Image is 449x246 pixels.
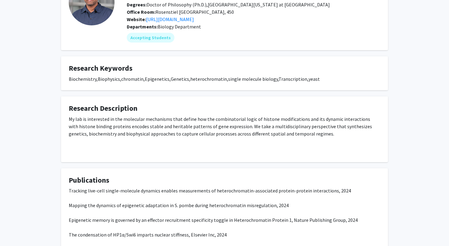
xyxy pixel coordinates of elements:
[69,104,380,113] h4: Research Description
[69,217,358,223] span: Epigenetic memory is governed by an effector recruitment specificity toggle in Heterochromatin Pr...
[127,33,174,43] mat-chip: Accepting Students
[127,2,330,8] span: Doctor of Philosophy (Ph.D.),[GEOGRAPHIC_DATA][US_STATE] at [GEOGRAPHIC_DATA]
[5,218,26,241] iframe: Chat
[146,16,194,22] a: Opens in a new tab
[69,188,351,194] span: Tracking live-cell single-molecule dynamics enables measurements of heterochromatin-associated pr...
[127,9,234,15] span: Rosenstiel [GEOGRAPHIC_DATA], 450
[69,75,380,83] div: Biochemistry,Biophysics,chromatin,Epigenetics,Genetics,heterochromatin,single molecule biology,Tr...
[127,9,155,15] b: Office Room:
[127,16,146,22] b: Website:
[69,232,227,238] span: The condensation of HP1α/Swi6 imparts nuclear stiffness, Elsevier Inc, 2024
[69,64,380,73] h4: Research Keywords
[127,24,158,30] b: Departments:
[69,202,289,208] span: Mapping the dynamics of epigenetic adaptation in S. pombe during heterochromatin misregulation, 2024
[69,176,380,185] h4: Publications
[127,2,147,8] b: Degrees:
[69,115,380,150] div: My lab is interested in the molecular mechanisms that define how the combinatorial logic of histo...
[158,24,201,30] span: Biology Department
